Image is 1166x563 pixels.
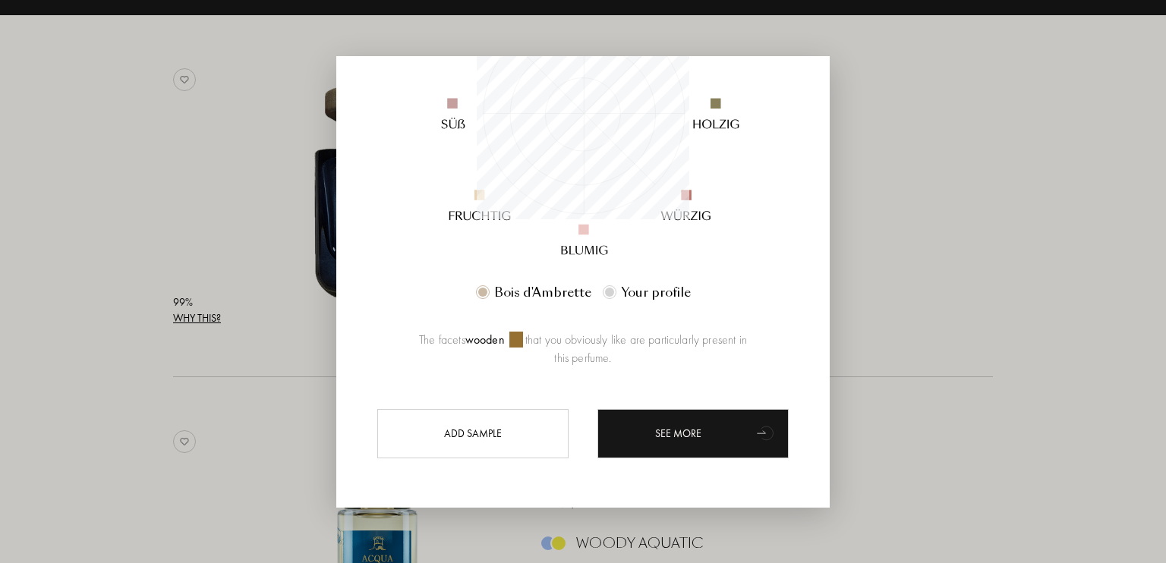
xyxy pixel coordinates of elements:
div: animation [752,417,782,448]
font: wooden [465,332,505,348]
font: Add sample [444,426,502,440]
font: that you obviously like are particularly present in this perfume. [525,332,747,366]
a: See moreanimation [597,409,789,458]
font: See more [655,426,701,440]
font: The facets [419,332,465,348]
